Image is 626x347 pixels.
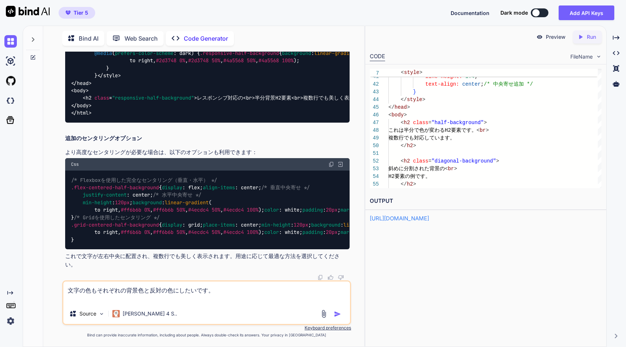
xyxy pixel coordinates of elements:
span: 20px [326,207,338,213]
span: > [420,70,422,75]
p: Run [587,33,596,41]
img: chevron down [596,53,602,60]
span: = [429,158,432,164]
span: min-height [261,221,291,228]
p: Keyboard preferences [62,325,351,331]
span: padding [302,229,323,236]
span: > [422,97,425,102]
span: @media [94,50,112,56]
span: body [74,87,86,94]
span: body [77,102,89,109]
span: #4ecdc4 [188,229,209,236]
div: 45 [370,104,379,111]
span: linear-gradient [165,199,209,206]
span: #ff6b6b [153,207,174,213]
span: < [477,127,480,133]
div: 52 [370,157,379,165]
a: [URL][DOMAIN_NAME] [370,215,429,222]
span: < [401,120,404,126]
div: 53 [370,165,379,173]
span: < > [243,95,255,101]
span: Tier 5 [74,9,88,16]
span: 50% [212,57,220,64]
span: br [294,95,300,101]
button: premiumTier 5 [59,7,95,19]
span: > [486,127,489,133]
span: 120px [115,199,130,206]
span: 1.4 [466,74,475,79]
span: h2 [407,181,413,187]
span: < [401,158,404,164]
span: > [496,158,499,164]
span: place-items [203,221,235,228]
span: .flex-centered-half-background [71,184,159,191]
span: style [404,70,420,75]
span: center [462,81,481,87]
span: body [392,112,404,118]
span: "half-background" [432,120,484,126]
span: #ff6b6b [121,207,141,213]
span: style [103,72,118,79]
span: background [311,221,340,228]
h2: 追加のセンタリングオプション [65,134,350,143]
span: </ > [71,110,92,116]
p: より高度なセンタリングが必要な場合は、以下のオプションも利用できます： [65,148,350,157]
span: 100% [247,207,258,213]
span: /* 水平中央寄せ */ [153,192,201,198]
p: Source [79,310,96,317]
span: Dark mode [500,9,528,16]
span: Css [71,161,79,167]
span: > [454,166,457,172]
span: br [246,95,252,101]
span: H2要素の例です。 [388,173,431,179]
span: line-height: [425,74,462,79]
span: align-items [203,184,235,191]
span: #4a5568 [258,57,279,64]
span: </ > [71,80,92,86]
img: Bind AI [6,6,50,17]
span: class [94,95,109,101]
span: class [413,158,429,164]
p: これで文字が左右中央に配置され、複数行でも美しく表示されます。用途に応じて最適な方法を選択してください。 [65,252,350,269]
span: #ff6b6b [153,229,174,236]
span: < > [291,95,303,101]
span: .grid-centered-half-background [71,221,159,228]
span: </ > [97,72,121,79]
span: color [264,207,279,213]
img: settings [4,315,17,327]
span: background [282,50,311,56]
span: /* Flexboxを使用した完全なセンタリング（垂直・水平） */ [71,177,217,183]
span: margin [340,229,358,236]
div: 48 [370,127,379,134]
span: linear-gradient [314,50,358,56]
span: < = > [83,95,197,101]
span: > [404,112,407,118]
span: #4ecdc4 [223,229,244,236]
span: 120px [294,221,308,228]
span: </ [388,104,395,110]
button: Documentation [451,9,489,17]
span: #4a5568 [223,57,244,64]
span: 20px [326,229,338,236]
div: 43 [370,88,379,96]
button: Add API Keys [559,5,614,20]
div: 44 [370,96,379,104]
span: 100% [247,229,258,236]
img: darkCloudIdeIcon [4,94,17,107]
div: 49 [370,134,379,142]
span: 50% [247,57,256,64]
span: < [388,112,391,118]
img: ai-studio [4,55,17,67]
span: 0% [144,229,150,236]
p: [PERSON_NAME] 4 S.. [123,310,177,317]
p: Web Search [124,34,158,43]
span: > [413,143,416,149]
div: 51 [370,150,379,157]
span: html [77,110,89,116]
span: これは半分で色が変わるH2要素です。 [388,127,477,133]
img: Pick Models [98,311,105,317]
span: background [133,199,162,206]
span: head [77,80,89,86]
span: 50% [212,229,220,236]
span: prefers-color-scheme [115,50,174,56]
